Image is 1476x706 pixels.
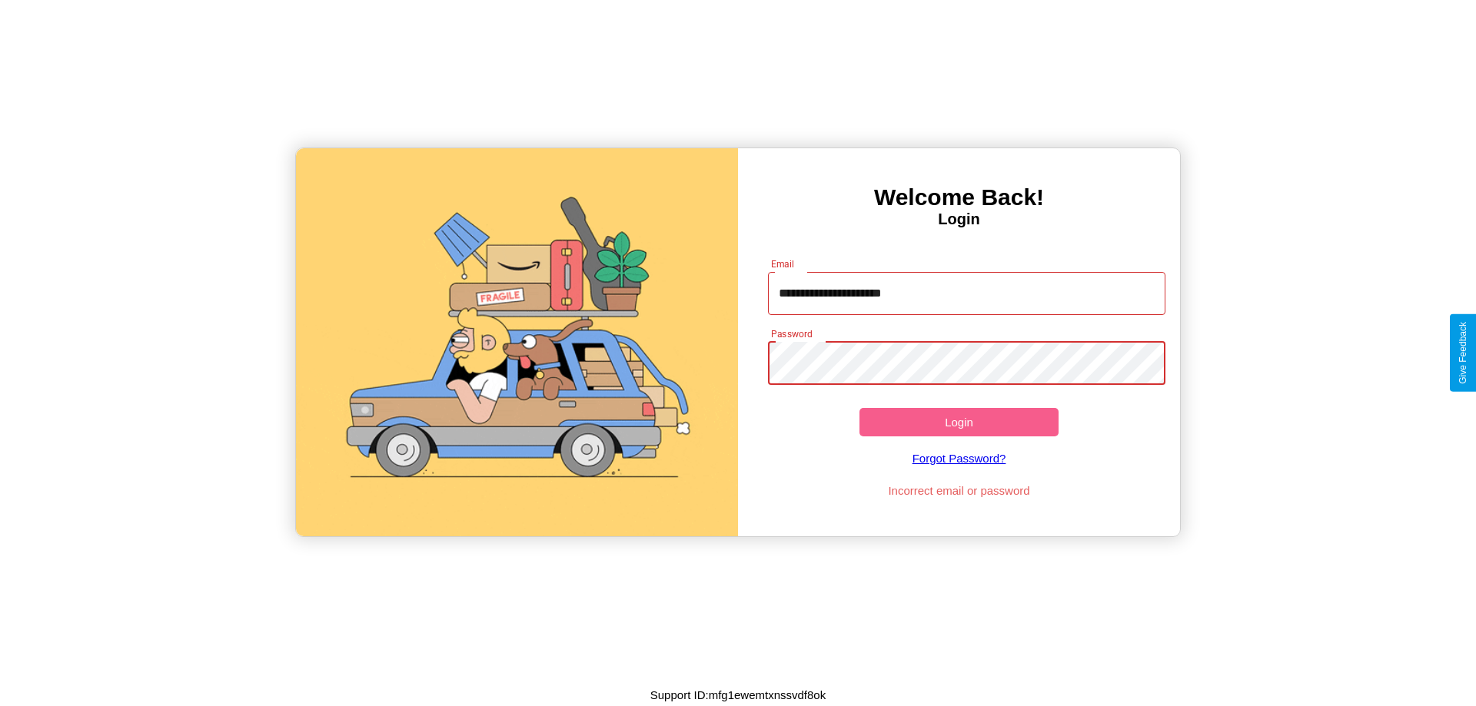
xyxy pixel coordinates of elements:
[738,210,1180,228] h4: Login
[650,684,826,705] p: Support ID: mfg1ewemtxnssvdf8ok
[738,184,1180,210] h3: Welcome Back!
[760,480,1159,501] p: Incorrect email or password
[859,408,1059,436] button: Login
[771,327,812,340] label: Password
[1458,322,1468,384] div: Give Feedback
[760,436,1159,480] a: Forgot Password?
[771,257,795,270] label: Email
[296,148,738,536] img: gif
